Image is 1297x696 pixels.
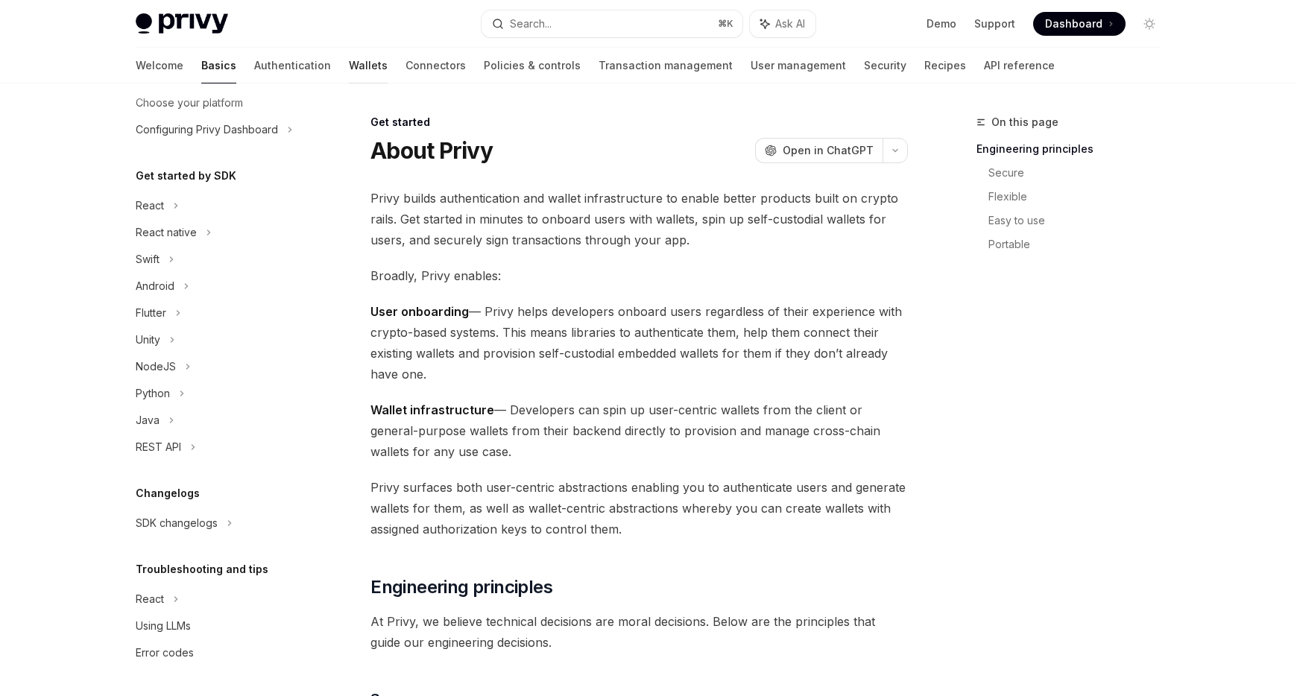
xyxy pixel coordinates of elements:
button: Search...⌘K [482,10,742,37]
div: React native [136,224,197,241]
button: Toggle dark mode [1137,12,1161,36]
a: Connectors [405,48,466,83]
h1: About Privy [370,137,493,164]
span: — Privy helps developers onboard users regardless of their experience with crypto-based systems. ... [370,301,908,385]
a: User management [751,48,846,83]
a: Wallets [349,48,388,83]
a: Policies & controls [484,48,581,83]
span: — Developers can spin up user-centric wallets from the client or general-purpose wallets from the... [370,399,908,462]
span: At Privy, we believe technical decisions are moral decisions. Below are the principles that guide... [370,611,908,653]
span: Privy surfaces both user-centric abstractions enabling you to authenticate users and generate wal... [370,477,908,540]
a: Authentication [254,48,331,83]
span: Engineering principles [370,575,552,599]
strong: User onboarding [370,304,469,319]
strong: Wallet infrastructure [370,402,494,417]
div: SDK changelogs [136,514,218,532]
a: Recipes [924,48,966,83]
img: light logo [136,13,228,34]
button: Open in ChatGPT [755,138,883,163]
a: Using LLMs [124,613,315,639]
span: Open in ChatGPT [783,143,874,158]
span: Broadly, Privy enables: [370,265,908,286]
h5: Get started by SDK [136,167,236,185]
div: Error codes [136,644,194,662]
a: Security [864,48,906,83]
a: Portable [988,232,1173,256]
a: Dashboard [1033,12,1126,36]
div: React [136,197,164,215]
a: Error codes [124,639,315,666]
div: Java [136,411,160,429]
button: Ask AI [750,10,815,37]
a: Engineering principles [976,137,1173,161]
a: Demo [927,16,956,31]
div: Using LLMs [136,617,191,635]
div: React [136,590,164,608]
div: Android [136,277,174,295]
span: Dashboard [1045,16,1102,31]
a: Secure [988,161,1173,185]
div: Get started [370,115,908,130]
span: ⌘ K [718,18,733,30]
div: Configuring Privy Dashboard [136,121,278,139]
a: Welcome [136,48,183,83]
div: Python [136,385,170,402]
div: NodeJS [136,358,176,376]
span: Ask AI [775,16,805,31]
a: Basics [201,48,236,83]
div: Flutter [136,304,166,322]
div: REST API [136,438,181,456]
a: Support [974,16,1015,31]
span: Privy builds authentication and wallet infrastructure to enable better products built on crypto r... [370,188,908,250]
span: On this page [991,113,1058,131]
a: Flexible [988,185,1173,209]
div: Search... [510,15,552,33]
div: Unity [136,331,160,349]
a: Transaction management [599,48,733,83]
h5: Troubleshooting and tips [136,560,268,578]
h5: Changelogs [136,484,200,502]
a: Easy to use [988,209,1173,232]
div: Swift [136,250,160,268]
a: API reference [984,48,1055,83]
